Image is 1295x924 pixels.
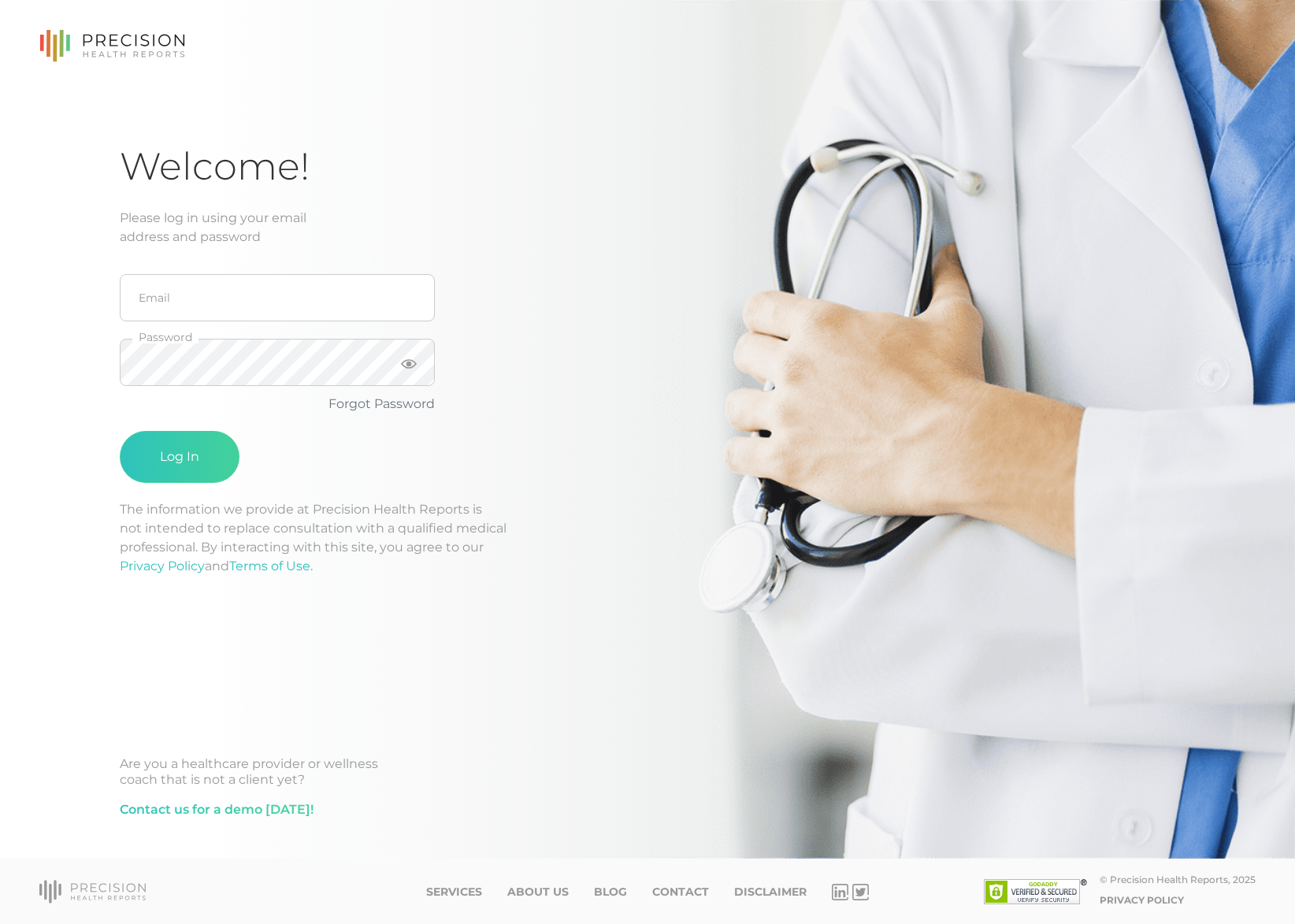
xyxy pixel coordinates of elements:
a: Blog [594,885,627,899]
a: Terms of Use. [229,558,313,573]
img: SSL site seal - click to verify [984,879,1087,904]
input: Email [120,274,435,321]
a: About Us [507,885,569,899]
div: Are you a healthcare provider or wellness coach that is not a client yet? [120,756,1175,788]
a: Services [426,885,482,899]
a: Contact [652,885,709,899]
div: Please log in using your email address and password [120,209,1175,247]
p: The information we provide at Precision Health Reports is not intended to replace consultation wi... [120,500,1175,576]
a: Forgot Password [328,396,435,411]
button: Log In [120,431,239,483]
h1: Welcome! [120,143,1175,190]
a: Disclaimer [734,885,807,899]
a: Privacy Policy [120,558,205,573]
div: © Precision Health Reports, 2025 [1100,874,1256,885]
a: Privacy Policy [1100,894,1184,906]
a: Contact us for a demo [DATE]! [120,800,314,819]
